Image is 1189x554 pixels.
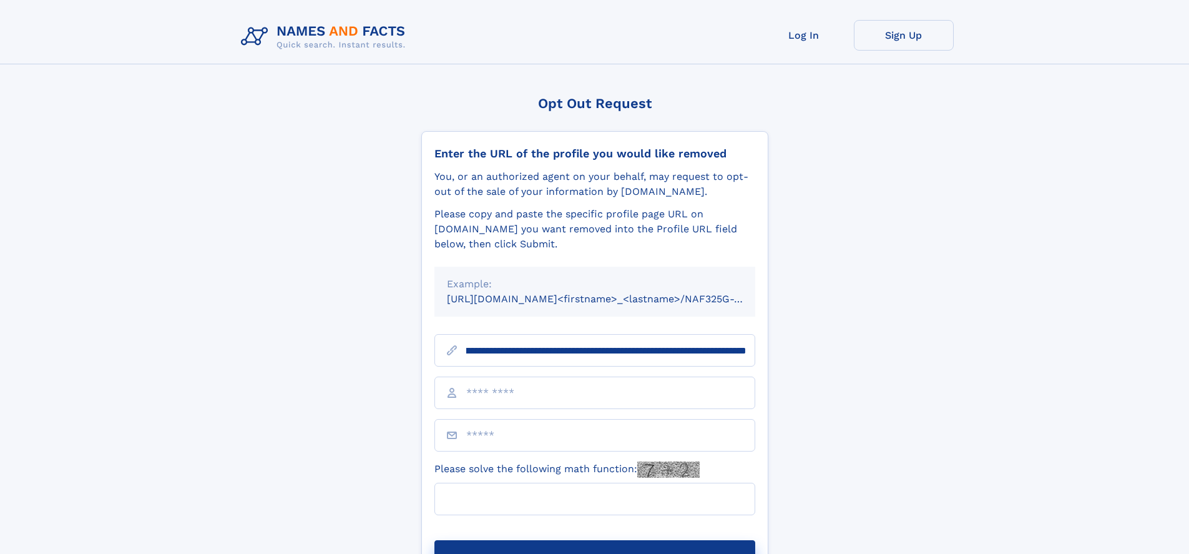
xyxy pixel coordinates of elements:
[854,20,954,51] a: Sign Up
[434,169,755,199] div: You, or an authorized agent on your behalf, may request to opt-out of the sale of your informatio...
[447,277,743,292] div: Example:
[421,96,768,111] div: Opt Out Request
[434,147,755,161] div: Enter the URL of the profile you would like removed
[236,20,416,54] img: Logo Names and Facts
[754,20,854,51] a: Log In
[434,207,755,252] div: Please copy and paste the specific profile page URL on [DOMAIN_NAME] you want removed into the Pr...
[434,462,700,478] label: Please solve the following math function:
[447,293,779,305] small: [URL][DOMAIN_NAME]<firstname>_<lastname>/NAF325G-xxxxxxxx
